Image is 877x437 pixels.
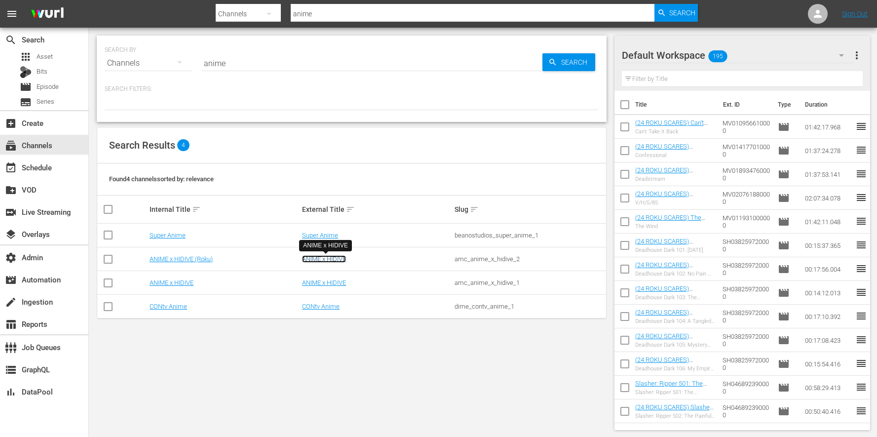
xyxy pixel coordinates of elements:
span: reorder [855,144,867,156]
a: (24 ROKU SCARES) Deadhouse Dark 101: [DATE] [635,238,715,252]
span: Episode [778,192,790,204]
td: SH038259720000 [719,305,774,328]
div: dime_contv_anime_1 [455,303,604,310]
span: Reports [5,318,17,330]
span: reorder [855,192,867,203]
span: Episode [778,382,790,394]
span: Admin [5,252,17,264]
a: (24 ROKU SCARES) Confessional [635,143,693,158]
div: Channels [105,49,191,77]
a: Super Anime [302,232,338,239]
span: Episode [778,145,790,157]
span: GraphQL [5,364,17,376]
div: Deadhouse Dark 106: My Empire of Dirt [635,365,715,372]
span: Episode [778,287,790,299]
a: ANIME x HIDIVE [302,279,346,286]
td: 01:37:53.141 [801,162,855,186]
td: SH046892390000 [719,376,774,399]
a: ANIME x HIDIVE [302,255,346,263]
span: reorder [855,358,867,369]
td: 00:17:10.392 [801,305,855,328]
a: CONtv Anime [150,303,187,310]
th: Title [635,91,718,119]
div: Deadhouse Dark 105: Mystery Box [635,342,715,348]
p: Search Filters: [105,85,599,93]
span: sort [470,205,479,214]
span: Found 4 channels sorted by: relevance [109,175,214,183]
a: Super Anime [150,232,186,239]
span: Episode [778,334,790,346]
a: (24 ROKU SCARES) Deadhouse Dark 104: A Tangled Web We Weave [635,309,703,331]
span: Job Queues [5,342,17,354]
span: VOD [5,184,17,196]
button: Search [654,4,698,22]
span: Search [5,34,17,46]
span: Schedule [5,162,17,174]
td: 02:07:34.078 [801,186,855,210]
span: Episode [778,358,790,370]
span: reorder [855,310,867,322]
span: sort [192,205,201,214]
div: Bits [20,66,32,78]
a: Slasher: Ripper 501: The Slaughterhouse [635,380,707,395]
span: Live Streaming [5,206,17,218]
a: (24 ROKU SCARES) Deadhouse Dark 105: Mystery Box [635,332,695,355]
td: 00:15:54.416 [801,352,855,376]
span: Channels [5,140,17,152]
td: SH038259720000 [719,328,774,352]
span: Series [37,97,54,107]
span: Automation [5,274,17,286]
span: reorder [855,215,867,227]
div: Slug [455,203,604,215]
span: Create [5,118,17,129]
a: ANIME x HIDIVE [150,279,193,286]
span: more_vert [851,49,863,61]
a: Sign Out [842,10,868,18]
div: External Title [302,203,452,215]
td: MV011931000000 [719,210,774,234]
td: MV020761880000 [719,186,774,210]
span: Episode [778,405,790,417]
span: Series [20,96,32,108]
div: Deadstream [635,176,715,182]
a: (24 ROKU SCARES) Can't Take It Back [635,119,708,134]
a: (24 ROKU SCARES) Slasher: Ripper 502: The Painful Truth [635,403,714,426]
span: sort [346,205,355,214]
span: Bits [37,67,47,77]
div: Deadhouse Dark 103: The Staircase [635,294,715,301]
span: Search Results [109,139,175,151]
td: 00:15:37.365 [801,234,855,257]
td: SH046892390000 [719,399,774,423]
span: Asset [20,51,32,63]
td: MV014177010000 [719,139,774,162]
span: reorder [855,239,867,251]
span: reorder [855,263,867,275]
div: Default Workspace [622,41,853,69]
td: 00:50:40.416 [801,399,855,423]
span: reorder [855,168,867,180]
span: Episode [778,216,790,228]
td: 00:14:12.013 [801,281,855,305]
td: SH038259720000 [719,352,774,376]
span: Episode [778,168,790,180]
div: amc_anime_x_hidive_2 [455,255,604,263]
span: Ingestion [5,296,17,308]
span: DataPool [5,386,17,398]
span: reorder [855,381,867,393]
img: ans4CAIJ8jUAAAAAAAAAAAAAAAAAAAAAAAAgQb4GAAAAAAAAAAAAAAAAAAAAAAAAJMjXAAAAAAAAAAAAAAAAAAAAAAAAgAT5G... [24,2,71,26]
div: Slasher: Ripper 501: The Slaughterhouse [635,389,715,396]
a: (24 ROKU SCARES) Deadhouse Dark 106: My Empire of Dirt [635,356,705,378]
a: (24 ROKU SCARES) V/H/S/85 [635,190,693,205]
a: ANIME x HIDIVE (Roku) [150,255,213,263]
span: Search [557,53,595,71]
a: (24 ROKU SCARES) The Wind [635,214,705,229]
button: Search [542,53,595,71]
span: Episode [778,239,790,251]
th: Ext. ID [717,91,772,119]
td: SH038259720000 [719,234,774,257]
span: 195 [708,46,727,67]
div: Deadhouse Dark 102: No Pain No Gain [635,271,715,277]
th: Duration [799,91,858,119]
td: 00:17:56.004 [801,257,855,281]
div: Internal Title [150,203,299,215]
